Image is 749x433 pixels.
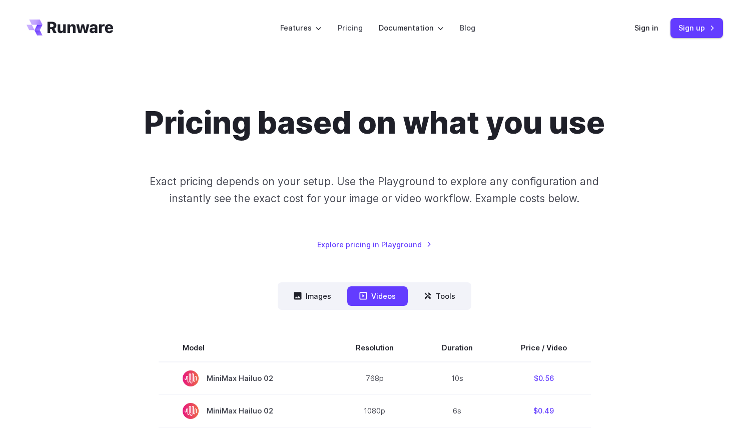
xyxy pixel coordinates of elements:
[347,286,408,306] button: Videos
[497,362,591,395] td: $0.56
[332,334,418,362] th: Resolution
[460,22,475,34] a: Blog
[418,334,497,362] th: Duration
[159,334,332,362] th: Model
[670,18,723,38] a: Sign up
[379,22,444,34] label: Documentation
[183,403,308,419] span: MiniMax Hailuo 02
[418,394,497,427] td: 6s
[338,22,363,34] a: Pricing
[412,286,467,306] button: Tools
[497,334,591,362] th: Price / Video
[418,362,497,395] td: 10s
[634,22,658,34] a: Sign in
[27,20,114,36] a: Go to /
[332,394,418,427] td: 1080p
[282,286,343,306] button: Images
[332,362,418,395] td: 768p
[131,173,618,207] p: Exact pricing depends on your setup. Use the Playground to explore any configuration and instantl...
[183,370,308,386] span: MiniMax Hailuo 02
[317,239,432,250] a: Explore pricing in Playground
[280,22,322,34] label: Features
[144,104,605,141] h1: Pricing based on what you use
[497,394,591,427] td: $0.49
